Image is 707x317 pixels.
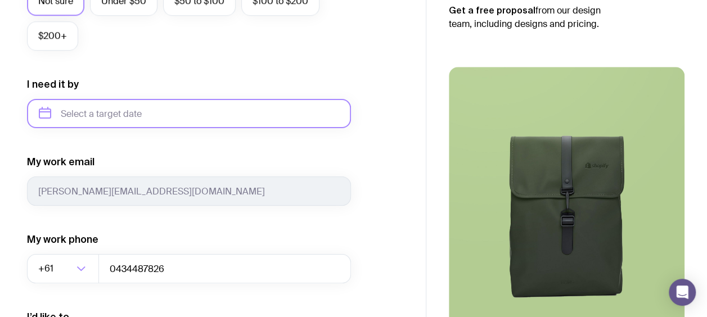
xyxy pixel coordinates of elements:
[38,254,56,283] span: +61
[27,233,98,246] label: My work phone
[669,279,696,306] div: Open Intercom Messenger
[56,254,73,283] input: Search for option
[449,3,618,31] p: from our design team, including designs and pricing.
[98,254,351,283] input: 0400123456
[27,155,94,169] label: My work email
[27,78,79,91] label: I need it by
[27,254,99,283] div: Search for option
[449,5,535,15] strong: Get a free proposal
[27,21,78,51] label: $200+
[27,99,351,128] input: Select a target date
[27,176,351,206] input: you@email.com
